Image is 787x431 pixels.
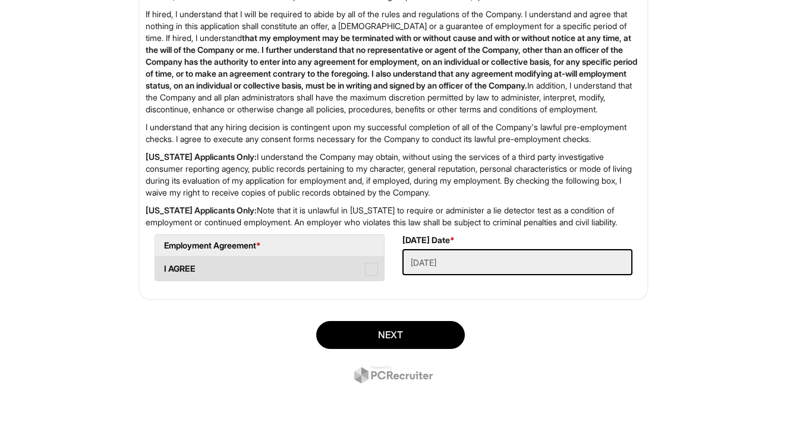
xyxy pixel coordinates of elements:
label: I AGREE [155,257,384,281]
label: [DATE] Date [402,234,455,246]
p: Note that it is unlawful in [US_STATE] to require or administer a lie detector test as a conditio... [146,205,641,228]
p: I understand the Company may obtain, without using the services of a third party investigative co... [146,151,641,199]
p: If hired, I understand that I will be required to abide by all of the rules and regulations of th... [146,8,641,115]
strong: [US_STATE] Applicants Only: [146,152,257,162]
button: Next [316,321,465,349]
h5: Employment Agreement [164,241,375,250]
input: Today's Date [402,249,632,275]
p: I understand that any hiring decision is contingent upon my successful completion of all of the C... [146,121,641,145]
strong: that my employment may be terminated with or without cause and with or without notice at any time... [146,33,637,90]
strong: [US_STATE] Applicants Only: [146,205,257,215]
